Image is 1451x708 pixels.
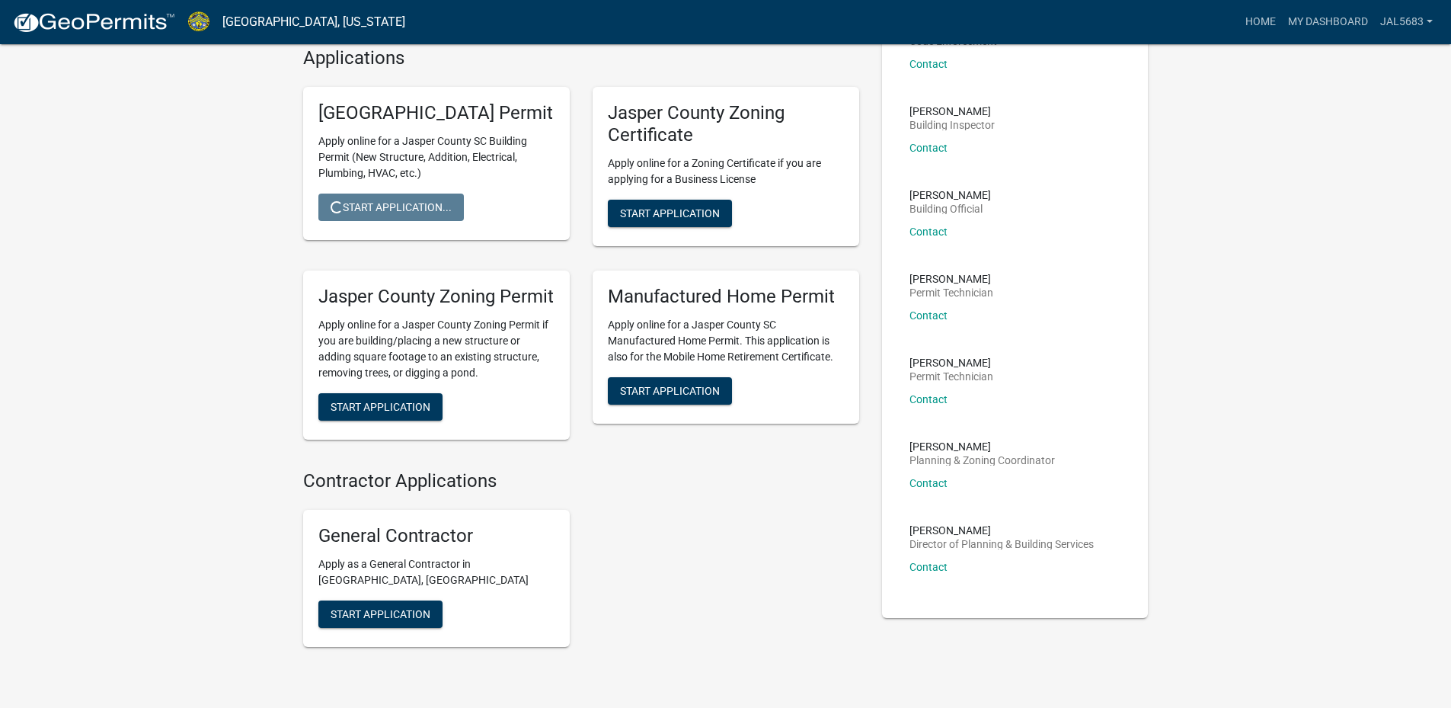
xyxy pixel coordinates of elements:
[1239,8,1282,37] a: Home
[318,286,555,308] h5: Jasper County Zoning Permit
[909,142,948,154] a: Contact
[909,441,1055,452] p: [PERSON_NAME]
[620,384,720,396] span: Start Application
[608,377,732,405] button: Start Application
[608,286,844,308] h5: Manufactured Home Permit
[318,194,464,221] button: Start Application...
[1282,8,1374,37] a: My Dashboard
[620,207,720,219] span: Start Application
[608,155,844,187] p: Apply online for a Zoning Certificate if you are applying for a Business License
[909,226,948,238] a: Contact
[318,317,555,381] p: Apply online for a Jasper County Zoning Permit if you are building/placing a new structure or add...
[909,274,993,284] p: [PERSON_NAME]
[909,58,948,70] a: Contact
[303,470,859,492] h4: Contractor Applications
[331,608,430,620] span: Start Application
[222,9,405,35] a: [GEOGRAPHIC_DATA], [US_STATE]
[909,561,948,573] a: Contact
[909,120,995,130] p: Building Inspector
[909,455,1055,466] p: Planning & Zoning Coordinator
[608,317,844,365] p: Apply online for a Jasper County SC Manufactured Home Permit. This application is also for the Mo...
[1374,8,1439,37] a: jal5683
[909,309,948,322] a: Contact
[303,47,859,452] wm-workflow-list-section: Applications
[303,47,859,69] h4: Applications
[331,201,452,213] span: Start Application...
[318,601,443,628] button: Start Application
[318,133,555,181] p: Apply online for a Jasper County SC Building Permit (New Structure, Addition, Electrical, Plumbin...
[909,539,1094,549] p: Director of Planning & Building Services
[608,200,732,227] button: Start Application
[909,393,948,405] a: Contact
[318,102,555,124] h5: [GEOGRAPHIC_DATA] Permit
[318,556,555,588] p: Apply as a General Contractor in [GEOGRAPHIC_DATA], [GEOGRAPHIC_DATA]
[909,525,1094,536] p: [PERSON_NAME]
[909,477,948,489] a: Contact
[909,190,991,200] p: [PERSON_NAME]
[318,393,443,421] button: Start Application
[331,400,430,412] span: Start Application
[909,287,993,298] p: Permit Technician
[608,102,844,146] h5: Jasper County Zoning Certificate
[909,371,993,382] p: Permit Technician
[318,525,555,547] h5: General Contractor
[909,106,995,117] p: [PERSON_NAME]
[909,203,991,214] p: Building Official
[303,470,859,660] wm-workflow-list-section: Contractor Applications
[909,357,993,368] p: [PERSON_NAME]
[187,11,210,32] img: Jasper County, South Carolina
